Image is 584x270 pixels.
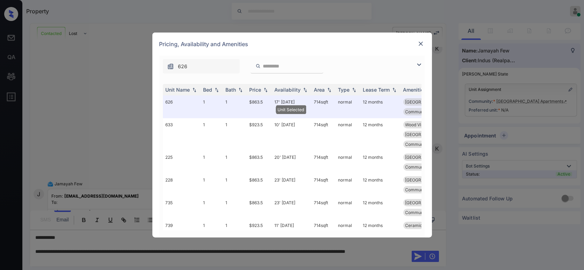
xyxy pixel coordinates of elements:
td: 714 sqft [311,196,336,219]
div: Unit Name [166,87,190,93]
td: normal [336,151,360,173]
div: Bed [203,87,212,93]
span: [GEOGRAPHIC_DATA][PERSON_NAME]... [405,99,485,105]
td: 714 sqft [311,95,336,118]
td: normal [336,95,360,118]
td: 1 [201,151,223,173]
td: 1 [223,196,247,219]
td: normal [336,173,360,196]
span: Community Fee [405,210,437,215]
td: 12 months [360,196,401,219]
span: [GEOGRAPHIC_DATA][PERSON_NAME]... [405,132,485,137]
td: 12 months [360,118,401,151]
img: icon-zuma [167,63,174,70]
span: Community Fee [405,109,437,114]
span: 626 [178,63,188,70]
span: Community Fee [405,187,437,192]
td: 1 [223,151,247,173]
img: sorting [351,87,358,92]
span: [GEOGRAPHIC_DATA][PERSON_NAME]... [405,200,485,205]
img: sorting [237,87,244,92]
td: 20' [DATE] [272,151,311,173]
img: sorting [262,87,269,92]
div: Price [250,87,261,93]
div: Pricing, Availability and Amenities [152,33,432,56]
img: close [417,40,424,47]
div: Bath [226,87,236,93]
td: 1 [223,95,247,118]
div: Lease Term [363,87,390,93]
td: 714 sqft [311,151,336,173]
td: 714 sqft [311,173,336,196]
td: $923.5 [247,118,272,151]
td: 23' [DATE] [272,173,311,196]
img: sorting [191,87,198,92]
div: Area [314,87,325,93]
span: Ceramic Tile Ba... [405,223,440,228]
td: 1 [201,173,223,196]
span: [GEOGRAPHIC_DATA][PERSON_NAME]... [405,177,485,183]
div: Availability [275,87,301,93]
img: icon-zuma [255,63,261,69]
td: 735 [163,196,201,219]
td: $863.5 [247,173,272,196]
td: 228 [163,173,201,196]
td: 1 [201,95,223,118]
td: 10' [DATE] [272,118,311,151]
span: Community Fee [405,142,437,147]
td: 12 months [360,151,401,173]
img: sorting [391,87,398,92]
span: Wood Vinyl Dini... [405,122,439,127]
td: 23' [DATE] [272,196,311,219]
td: normal [336,118,360,151]
td: 12 months [360,95,401,118]
td: 1 [201,118,223,151]
td: 714 sqft [311,118,336,151]
span: Community Fee [405,164,437,170]
td: 225 [163,151,201,173]
img: icon-zuma [415,61,423,69]
td: $863.5 [247,196,272,219]
img: sorting [302,87,309,92]
td: 626 [163,95,201,118]
td: 1 [223,118,247,151]
td: 12 months [360,173,401,196]
img: sorting [326,87,333,92]
td: 1 [223,173,247,196]
td: 1 [201,196,223,219]
img: sorting [213,87,220,92]
td: $863.5 [247,151,272,173]
div: Amenities [403,87,427,93]
td: $863.5 [247,95,272,118]
div: Type [338,87,350,93]
td: 17' [DATE] [272,95,311,118]
td: normal [336,196,360,219]
span: [GEOGRAPHIC_DATA][PERSON_NAME]... [405,155,485,160]
td: 633 [163,118,201,151]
